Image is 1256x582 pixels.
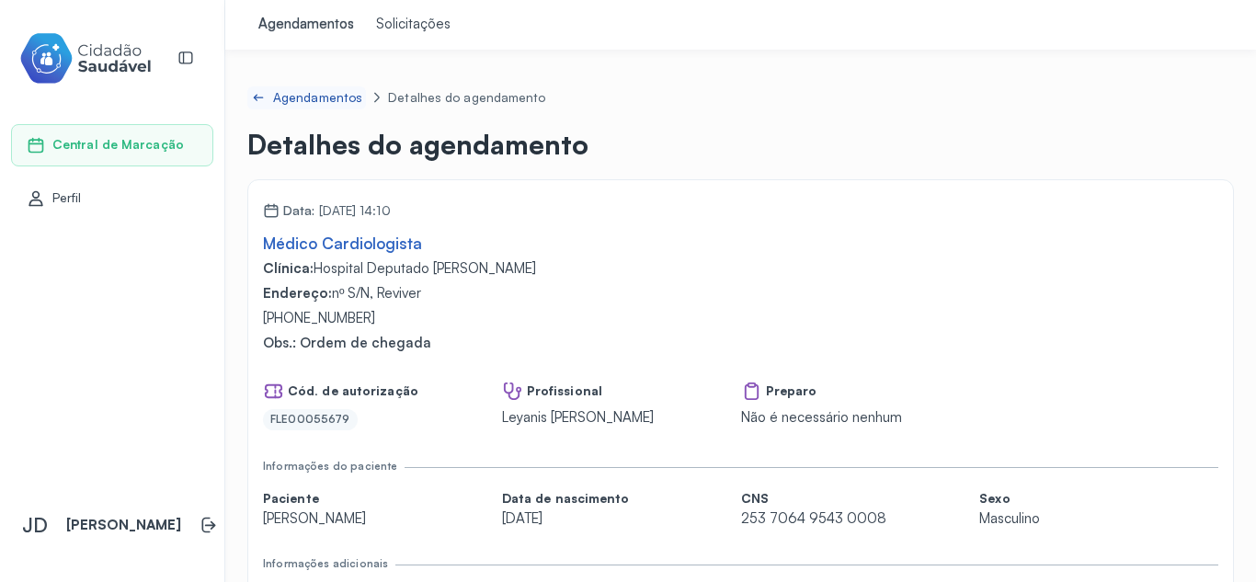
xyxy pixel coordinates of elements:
div: Agendamentos [273,90,362,106]
div: Informações do paciente [263,460,397,473]
div: Informações adicionais [263,557,388,570]
p: [DATE] [502,510,630,528]
span: JD [22,513,48,537]
p: CNS [741,491,886,507]
div: Detalhes do agendamento [247,128,1234,161]
a: Perfil [27,189,198,208]
p: Profissional [502,381,654,402]
span: Obs.: Ordem de chegada [263,335,1218,352]
span: Data: [283,203,315,219]
p: nº S/N, Reviver [263,285,1218,302]
p: 253 7064 9543 0008 [741,510,886,528]
span: Central de Marcação [52,137,184,153]
p: [PHONE_NUMBER] [263,310,1218,327]
a: Agendamentos [247,86,366,109]
p: Leyanis [PERSON_NAME] [502,409,654,427]
p: Masculino [979,510,1099,528]
span: Médico Cardiologista [263,234,422,253]
p: Paciente [263,491,383,507]
span: Perfil [52,190,82,206]
p: [PERSON_NAME] [66,517,181,534]
div: Agendamentos [258,16,354,34]
div: FLE00055679 [270,413,350,426]
p: [PERSON_NAME] [263,510,383,528]
p: Sexo [979,491,1099,507]
b: Clínica: [263,259,314,277]
div: Detalhes do agendamento [388,90,545,106]
a: Detalhes do agendamento [384,86,549,109]
div: Solicitações [376,16,451,34]
a: Central de Marcação [27,136,198,154]
p: Hospital Deputado [PERSON_NAME] [263,260,1218,278]
div: [DATE] 14:10 [263,195,391,219]
b: Endereço: [263,284,332,302]
p: Cód. de autorização [263,381,418,402]
img: cidadao-saudavel-filled-logo.svg [19,29,152,87]
p: Não é necessário nenhum [741,409,902,427]
p: Data de nascimento [502,491,630,507]
p: Preparo [741,381,902,402]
